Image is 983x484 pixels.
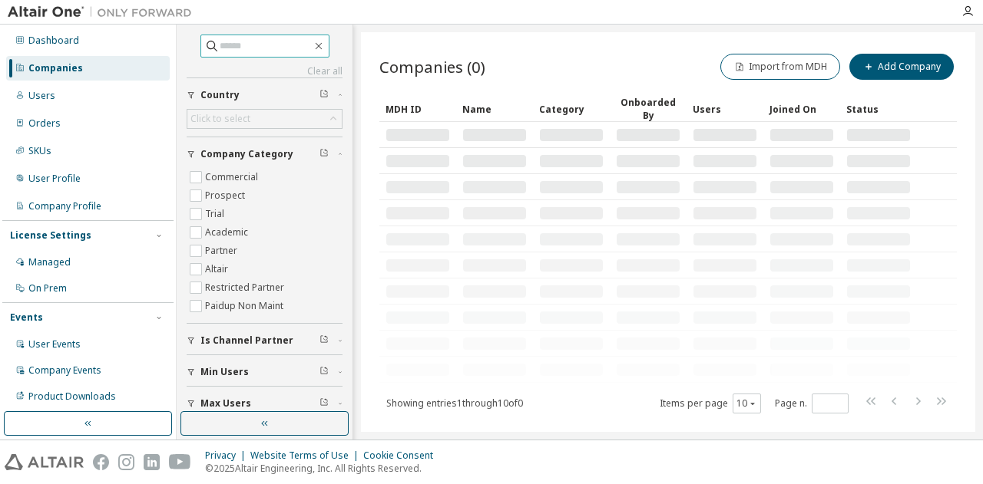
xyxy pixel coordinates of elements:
[28,256,71,268] div: Managed
[319,334,329,347] span: Clear filter
[205,260,231,278] label: Altair
[386,97,450,121] div: MDH ID
[28,145,51,157] div: SKUs
[187,324,343,357] button: Is Channel Partner
[363,449,442,462] div: Cookie Consent
[379,56,485,77] span: Companies (0)
[200,366,249,378] span: Min Users
[28,200,101,212] div: Company Profile
[539,97,604,121] div: Category
[205,462,442,475] p: © 2025 Altair Engineering, Inc. All Rights Reserved.
[8,5,200,20] img: Altair One
[28,35,79,47] div: Dashboard
[187,65,343,77] a: Clear all
[200,397,251,410] span: Max Users
[10,311,43,324] div: Events
[28,117,61,130] div: Orders
[28,282,67,295] div: On Prem
[187,110,342,128] div: Click to select
[118,454,134,470] img: instagram.svg
[10,229,91,242] div: License Settings
[187,355,343,389] button: Min Users
[28,173,81,185] div: User Profile
[319,366,329,378] span: Clear filter
[205,297,286,315] label: Paidup Non Maint
[693,97,757,121] div: Users
[205,278,287,297] label: Restricted Partner
[28,364,101,377] div: Company Events
[770,97,834,121] div: Joined On
[169,454,191,470] img: youtube.svg
[846,97,911,121] div: Status
[205,168,261,186] label: Commercial
[250,449,363,462] div: Website Terms of Use
[660,393,761,413] span: Items per page
[93,454,109,470] img: facebook.svg
[5,454,84,470] img: altair_logo.svg
[28,62,83,74] div: Companies
[205,186,248,205] label: Prospect
[386,397,523,410] span: Showing entries 1 through 10 of 0
[205,242,240,260] label: Partner
[187,78,343,112] button: Country
[28,90,55,102] div: Users
[616,96,680,122] div: Onboarded By
[720,54,840,80] button: Import from MDH
[200,148,293,160] span: Company Category
[28,390,116,403] div: Product Downloads
[462,97,527,121] div: Name
[205,449,250,462] div: Privacy
[736,397,757,410] button: 10
[319,397,329,410] span: Clear filter
[319,148,329,160] span: Clear filter
[849,54,954,80] button: Add Company
[144,454,160,470] img: linkedin.svg
[200,89,240,101] span: Country
[187,387,343,420] button: Max Users
[190,113,250,125] div: Click to select
[775,393,849,413] span: Page n.
[28,338,81,351] div: User Events
[187,137,343,171] button: Company Category
[205,223,251,242] label: Academic
[205,205,227,223] label: Trial
[319,89,329,101] span: Clear filter
[200,334,293,347] span: Is Channel Partner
